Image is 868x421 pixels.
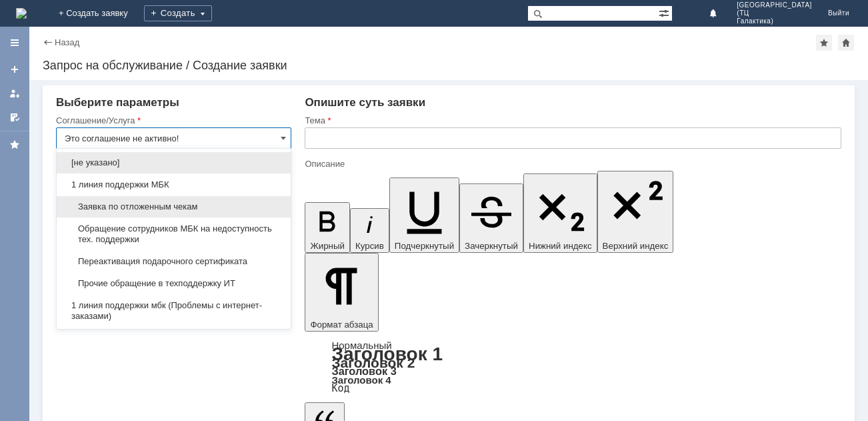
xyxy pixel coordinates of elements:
span: Заявка по отложенным чекам [65,201,283,212]
div: Добавить в избранное [816,35,832,51]
img: logo [16,8,27,19]
a: Заголовок 2 [331,355,415,370]
a: Перейти на домашнюю страницу [16,8,27,19]
div: Тема [305,116,839,125]
span: Прочие обращение в техподдержку ИТ [65,278,283,289]
span: Галактика) [737,17,812,25]
span: Верхний индекс [603,241,669,251]
span: Формат абзаца [310,320,373,330]
span: Выберите параметры [56,96,179,109]
button: Верхний индекс [597,171,674,253]
div: Соглашение/Услуга [56,116,289,125]
span: (ТЦ [737,9,812,17]
a: Заголовок 3 [331,365,396,377]
a: Создать заявку [4,59,25,80]
button: Зачеркнутый [459,183,523,253]
a: Назад [55,37,79,47]
button: Нижний индекс [523,173,597,253]
span: Подчеркнутый [395,241,454,251]
div: Формат абзаца [305,341,841,393]
span: Зачеркнутый [465,241,518,251]
span: 1 линия поддержки мбк (Проблемы с интернет-заказами) [65,300,283,322]
span: [GEOGRAPHIC_DATA] [737,1,812,9]
span: Нижний индекс [529,241,592,251]
span: Расширенный поиск [659,6,672,19]
button: Жирный [305,202,350,253]
a: Нормальный [331,340,391,351]
a: Код [331,382,349,394]
div: Создать [144,5,212,21]
span: Опишите суть заявки [305,96,425,109]
a: Заголовок 4 [331,374,391,386]
span: Обращение сотрудников МБК на недоступность тех. поддержки [65,224,283,245]
a: Заголовок 1 [331,344,443,364]
a: Мои заявки [4,83,25,104]
a: Мои согласования [4,107,25,128]
span: Курсив [355,241,384,251]
button: Подчеркнутый [389,177,459,253]
div: Запрос на обслуживание / Создание заявки [43,59,855,72]
span: Переактивация подарочного сертификата [65,256,283,267]
div: Сделать домашней страницей [838,35,854,51]
span: Жирный [310,241,345,251]
span: 1 линия поддержки МБК [65,179,283,190]
button: Курсив [350,208,389,253]
div: Описание [305,159,839,168]
button: Формат абзаца [305,253,378,332]
span: [не указано] [65,157,283,168]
